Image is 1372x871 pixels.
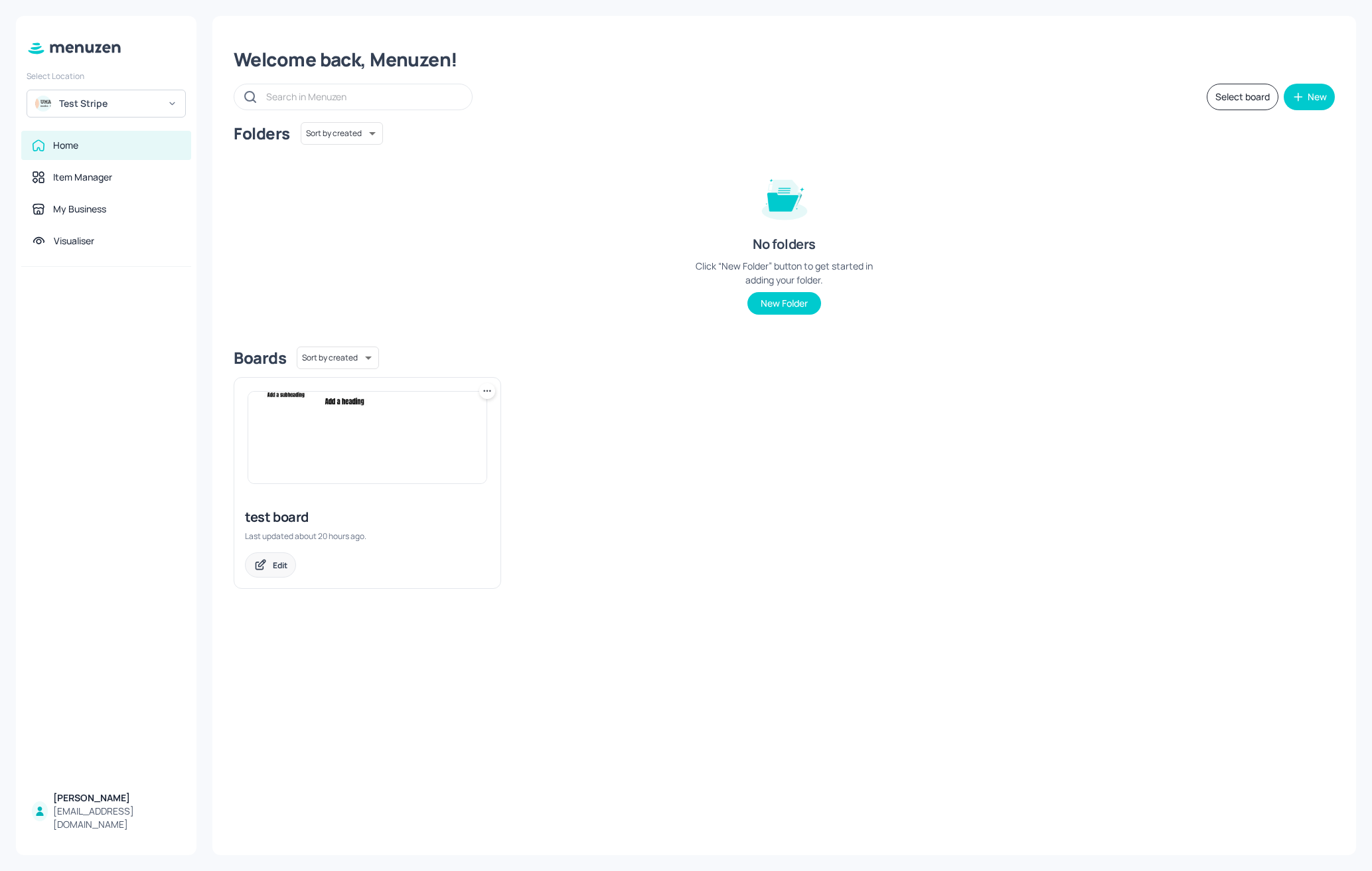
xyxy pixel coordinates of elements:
[35,96,51,112] img: avatar
[1308,92,1327,102] div: New
[1207,84,1278,110] button: Select board
[234,48,1335,72] div: Welcome back, Menuzen!
[301,120,383,147] div: Sort by created
[53,202,106,216] div: My Business
[53,171,112,184] div: Item Manager
[1284,84,1335,110] button: New
[27,70,186,82] div: Select Location
[248,392,487,483] img: 2025-08-09-1754750089524yk02su959v.jpeg
[53,139,78,152] div: Home
[297,345,379,371] div: Sort by created
[54,234,94,248] div: Visualiser
[273,560,287,571] div: Edit
[53,791,181,805] div: [PERSON_NAME]
[266,87,459,106] input: Search in Menuzen
[751,163,818,230] img: folder-empty
[245,530,490,542] div: Last updated about 20 hours ago.
[59,97,159,110] div: Test Stripe
[685,259,884,287] div: Click “New Folder” button to get started in adding your folder.
[747,292,821,315] button: New Folder
[53,805,181,831] div: [EMAIL_ADDRESS][DOMAIN_NAME]
[234,123,290,144] div: Folders
[753,235,816,254] div: No folders
[245,508,490,526] div: test board
[234,347,286,368] div: Boards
